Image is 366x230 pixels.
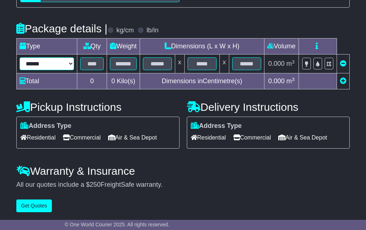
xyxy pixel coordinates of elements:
span: 250 [90,181,100,188]
span: Residential [191,132,226,143]
span: 0.000 [268,60,285,67]
label: lb/in [147,27,159,35]
div: All our quotes include a $ FreightSafe warranty. [16,181,350,189]
td: Type [17,39,77,55]
span: Commercial [233,132,271,143]
td: Dimensions in Centimetre(s) [140,73,264,89]
span: Residential [20,132,55,143]
h4: Package details | [16,23,107,35]
button: Get Quotes [16,199,52,212]
td: Volume [264,39,299,55]
span: 0 [111,77,115,85]
span: Air & Sea Depot [108,132,157,143]
td: Total [17,73,77,89]
sup: 3 [292,59,295,65]
label: kg/cm [116,27,134,35]
span: Air & Sea Depot [278,132,327,143]
h4: Warranty & Insurance [16,165,350,177]
h4: Pickup Instructions [16,101,179,113]
span: Commercial [63,132,100,143]
td: Weight [107,39,140,55]
h4: Delivery Instructions [187,101,350,113]
td: Dimensions (L x W x H) [140,39,264,55]
a: Remove this item [340,60,346,67]
label: Address Type [20,122,71,130]
td: 0 [77,73,107,89]
td: x [219,55,229,73]
sup: 3 [292,77,295,82]
span: 0.000 [268,77,285,85]
span: © One World Courier 2025. All rights reserved. [65,222,169,227]
label: Address Type [191,122,242,130]
td: Qty [77,39,107,55]
td: x [175,55,184,73]
td: Kilo(s) [107,73,140,89]
span: m [287,77,295,85]
span: m [287,60,295,67]
a: Add new item [340,77,346,85]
